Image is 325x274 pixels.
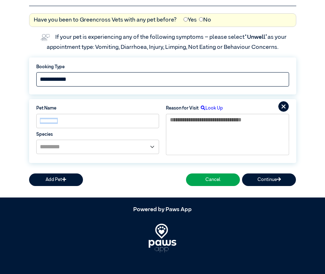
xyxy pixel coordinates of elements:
[199,105,223,112] label: Look Up
[184,16,197,24] label: Yes
[166,105,199,112] label: Reason for Visit
[245,34,268,40] span: “Unwell”
[29,206,296,213] h5: Powered by Paws App
[199,17,203,22] input: No
[36,131,159,138] label: Species
[36,105,159,112] label: Pet Name
[242,173,296,186] button: Continue
[34,16,177,24] label: Have you been to Greencross Vets with any pet before?
[184,17,188,22] input: Yes
[38,32,52,43] img: vet
[29,173,83,186] button: Add Pet
[199,16,211,24] label: No
[149,224,176,252] img: PawsApp
[186,173,240,186] button: Cancel
[47,34,288,50] label: If your pet is experiencing any of the following symptoms – please select as your appointment typ...
[36,64,289,70] label: Booking Type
